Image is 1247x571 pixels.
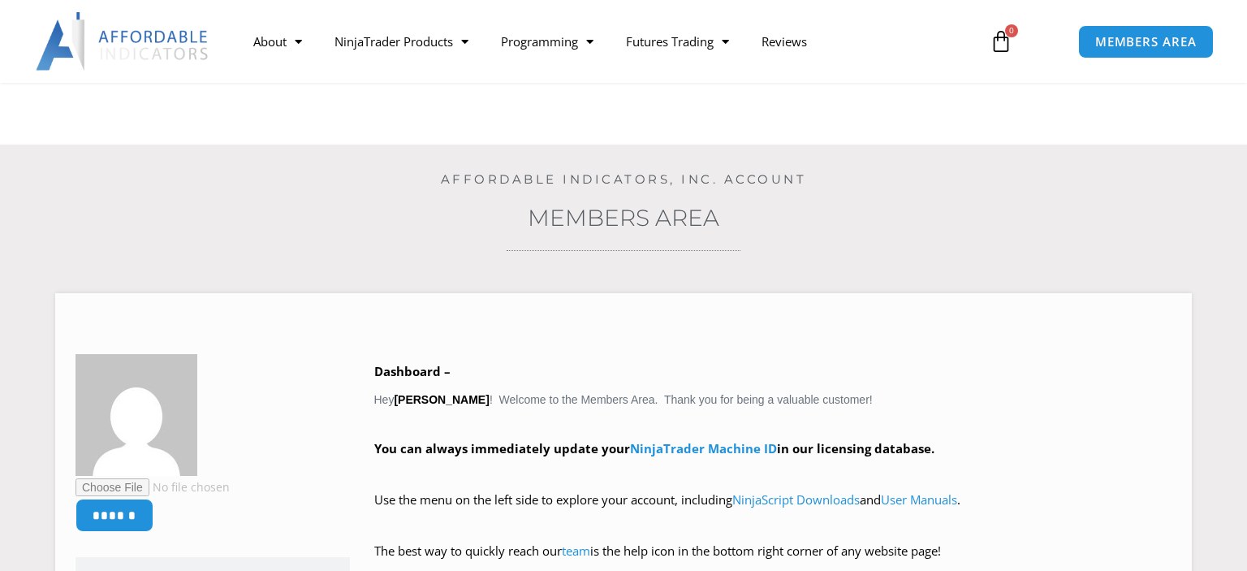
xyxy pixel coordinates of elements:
[610,23,745,60] a: Futures Trading
[1095,36,1197,48] span: MEMBERS AREA
[318,23,485,60] a: NinjaTrader Products
[36,12,210,71] img: LogoAI | Affordable Indicators – NinjaTrader
[732,491,860,508] a: NinjaScript Downloads
[528,204,719,231] a: Members Area
[965,18,1037,65] a: 0
[76,354,197,476] img: 2771a77d4691f59bc5c1e22c083d93da02f243126cb7dab42ce6a7ec08b9cd1c
[394,393,489,406] strong: [PERSON_NAME]
[630,440,777,456] a: NinjaTrader Machine ID
[374,363,451,379] b: Dashboard –
[1078,25,1214,58] a: MEMBERS AREA
[374,489,1172,534] p: Use the menu on the left side to explore your account, including and .
[881,491,957,508] a: User Manuals
[1005,24,1018,37] span: 0
[441,171,807,187] a: Affordable Indicators, Inc. Account
[485,23,610,60] a: Programming
[562,543,590,559] a: team
[745,23,823,60] a: Reviews
[237,23,318,60] a: About
[374,440,934,456] strong: You can always immediately update your in our licensing database.
[237,23,973,60] nav: Menu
